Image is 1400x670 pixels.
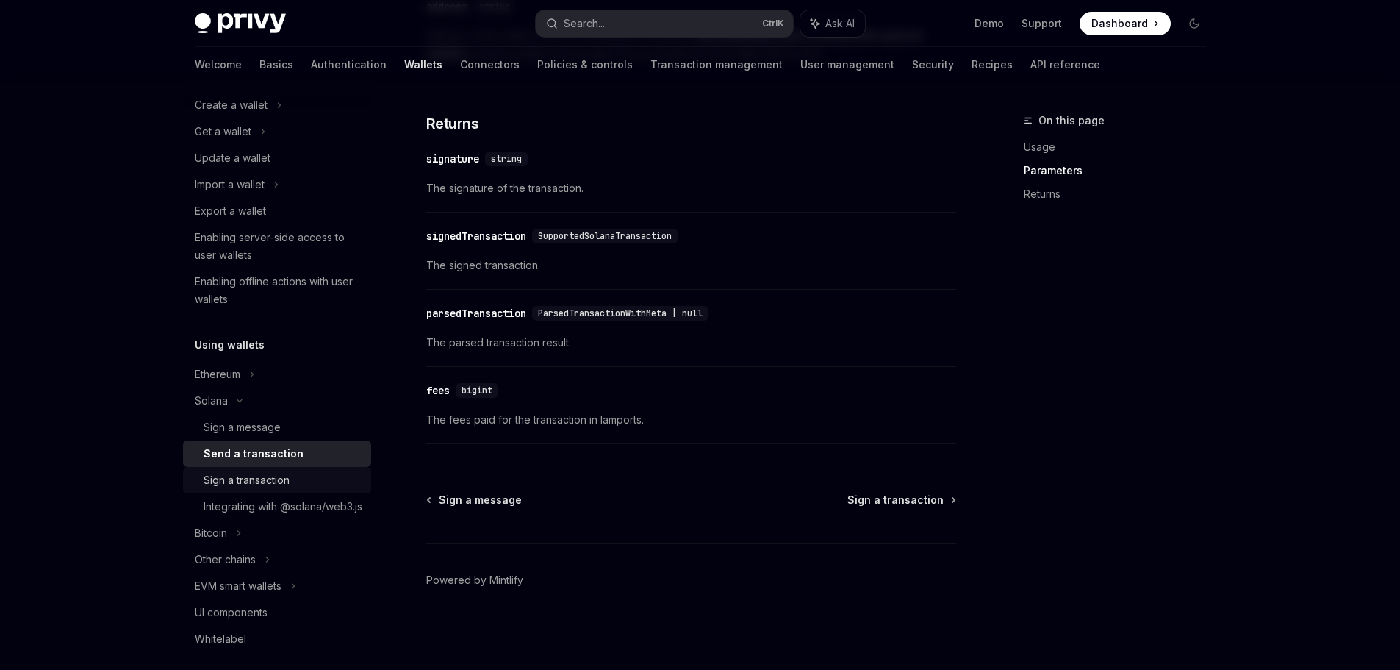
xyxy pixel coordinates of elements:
[426,383,450,398] div: fees
[204,445,304,463] div: Send a transaction
[426,113,479,134] span: Returns
[183,224,371,268] a: Enabling server-side access to user wallets
[404,47,442,82] a: Wallets
[183,467,371,493] a: Sign a transaction
[1024,159,1218,182] a: Parameters
[426,306,526,321] div: parsedTransaction
[428,493,522,507] a: Sign a message
[195,13,286,34] img: dark logo
[1022,16,1062,31] a: Support
[195,524,227,542] div: Bitcoin
[538,230,672,242] span: SupportedSolanaTransaction
[460,47,520,82] a: Connectors
[847,493,944,507] span: Sign a transaction
[426,152,479,166] div: signature
[1038,112,1105,129] span: On this page
[204,418,281,436] div: Sign a message
[259,47,293,82] a: Basics
[195,47,242,82] a: Welcome
[536,10,793,37] button: Search...CtrlK
[847,493,955,507] a: Sign a transaction
[1182,12,1206,35] button: Toggle dark mode
[195,630,246,648] div: Whitelabel
[1024,182,1218,206] a: Returns
[195,604,268,621] div: UI components
[462,385,492,396] span: bigint
[195,273,362,308] div: Enabling offline actions with user wallets
[183,145,371,171] a: Update a wallet
[538,307,703,319] span: ParsedTransactionWithMeta | null
[1024,135,1218,159] a: Usage
[195,366,240,383] div: Ethereum
[974,16,1004,31] a: Demo
[491,153,522,165] span: string
[195,202,266,220] div: Export a wallet
[204,471,290,489] div: Sign a transaction
[311,47,387,82] a: Authentication
[912,47,954,82] a: Security
[195,229,362,264] div: Enabling server-side access to user wallets
[564,15,605,32] div: Search...
[195,577,281,595] div: EVM smart wallets
[183,626,371,652] a: Whitelabel
[183,493,371,520] a: Integrating with @solana/web3.js
[426,334,956,352] span: The parsed transaction result.
[195,149,270,167] div: Update a wallet
[183,198,371,224] a: Export a wallet
[426,179,956,197] span: The signature of the transaction.
[195,123,251,140] div: Get a wallet
[195,392,228,410] div: Solana
[426,411,956,429] span: The fees paid for the transaction in lamports.
[195,176,265,193] div: Import a wallet
[195,551,256,569] div: Other chains
[1080,12,1171,35] a: Dashboard
[426,257,956,274] span: The signed transaction.
[183,268,371,313] a: Enabling offline actions with user wallets
[183,599,371,626] a: UI components
[204,498,362,516] div: Integrating with @solana/web3.js
[183,441,371,467] a: Send a transaction
[800,47,894,82] a: User management
[762,18,784,29] span: Ctrl K
[537,47,633,82] a: Policies & controls
[972,47,1013,82] a: Recipes
[825,16,855,31] span: Ask AI
[1030,47,1100,82] a: API reference
[195,336,265,354] h5: Using wallets
[1091,16,1148,31] span: Dashboard
[183,414,371,441] a: Sign a message
[426,573,523,588] a: Powered by Mintlify
[426,229,526,243] div: signedTransaction
[800,10,865,37] button: Ask AI
[439,493,522,507] span: Sign a message
[650,47,783,82] a: Transaction management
